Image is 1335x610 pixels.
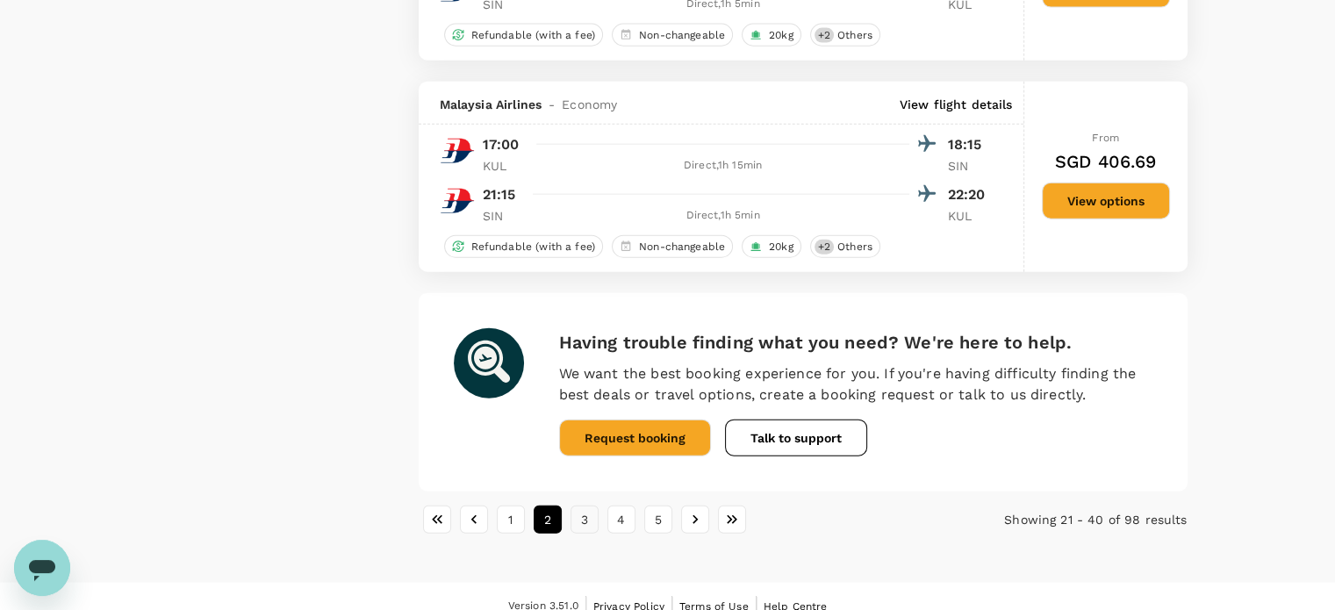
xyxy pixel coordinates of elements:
[1055,147,1157,176] h6: SGD 406.69
[562,96,617,113] span: Economy
[931,511,1188,528] p: Showing 21 - 40 of 98 results
[607,506,635,534] button: Go to page 4
[483,207,527,225] p: SIN
[419,506,931,534] nav: pagination navigation
[830,240,879,255] span: Others
[632,240,732,255] span: Non-changeable
[830,28,879,43] span: Others
[632,28,732,43] span: Non-changeable
[464,28,602,43] span: Refundable (with a fee)
[725,420,867,456] button: Talk to support
[440,133,475,169] img: MH
[762,240,800,255] span: 20kg
[559,420,711,456] button: Request booking
[559,363,1152,405] p: We want the best booking experience for you. If you're having difficulty finding the best deals o...
[815,28,834,43] span: + 2
[440,96,542,113] span: Malaysia Airlines
[483,184,516,205] p: 21:15
[571,506,599,534] button: Go to page 3
[810,235,880,258] div: +2Others
[1092,132,1119,144] span: From
[815,240,834,255] span: + 2
[742,235,801,258] div: 20kg
[612,24,733,47] div: Non-changeable
[762,28,800,43] span: 20kg
[948,134,992,155] p: 18:15
[1042,183,1170,219] button: View options
[948,184,992,205] p: 22:20
[718,506,746,534] button: Go to last page
[440,183,475,219] img: MH
[559,328,1152,356] h6: Having trouble finding what you need? We're here to help.
[542,96,562,113] span: -
[464,240,602,255] span: Refundable (with a fee)
[900,96,1013,113] p: View flight details
[534,506,562,534] button: page 2
[444,235,603,258] div: Refundable (with a fee)
[460,506,488,534] button: Go to previous page
[612,235,733,258] div: Non-changeable
[497,506,525,534] button: Go to page 1
[948,157,992,175] p: SIN
[810,24,880,47] div: +2Others
[948,207,992,225] p: KUL
[681,506,709,534] button: Go to next page
[483,134,520,155] p: 17:00
[644,506,672,534] button: Go to page 5
[537,157,909,175] div: Direct , 1h 15min
[423,506,451,534] button: Go to first page
[14,540,70,596] iframe: Button to launch messaging window
[483,157,527,175] p: KUL
[444,24,603,47] div: Refundable (with a fee)
[742,24,801,47] div: 20kg
[537,207,909,225] div: Direct , 1h 5min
